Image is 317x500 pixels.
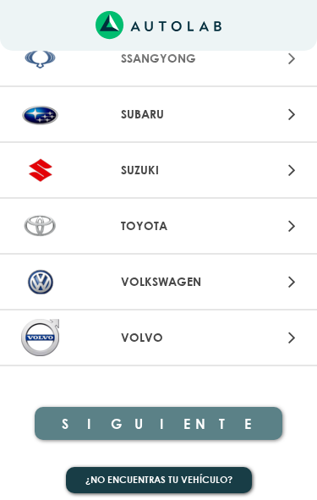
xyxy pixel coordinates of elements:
p: VOLKSWAGEN [121,273,195,291]
img: SSANGYONG [21,40,59,77]
img: VOLKSWAGEN [21,263,59,300]
p: TOYOTA [121,217,195,235]
p: VOLVO [121,329,195,347]
img: SUZUKI [21,151,59,189]
button: ¿No encuentras tu vehículo? [66,467,252,493]
img: SUBARU [21,96,59,133]
p: SUZUKI [121,162,195,179]
p: SUBARU [121,106,195,124]
p: SSANGYONG [121,50,195,68]
button: SIGUIENTE [35,407,282,440]
img: VOLVO [21,319,59,356]
img: TOYOTA [21,207,59,245]
a: Link al sitio de autolab [96,16,221,32]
